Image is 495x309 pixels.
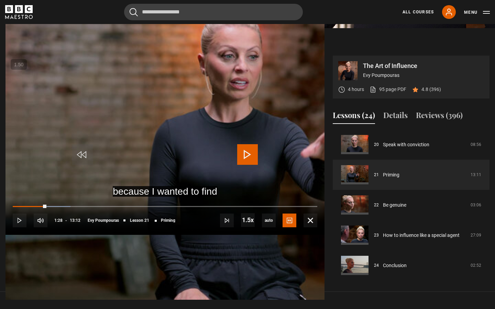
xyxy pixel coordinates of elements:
[34,214,47,227] button: Mute
[161,218,175,222] span: Priming
[403,9,434,15] a: All Courses
[416,110,463,124] button: Reviews (396)
[220,214,234,227] button: Next Lesson
[464,9,490,16] button: Toggle navigation
[283,214,296,227] button: Captions
[124,4,303,20] input: Search
[130,8,138,16] button: Submit the search query
[383,202,406,209] a: Be genuine
[383,141,429,148] a: Speak with conviction
[70,214,80,227] span: 13:12
[363,72,484,79] p: Evy Poumpouras
[262,214,276,227] div: Current quality: 720p
[241,213,255,227] button: Playback Rate
[130,218,149,222] span: Lesson 21
[383,262,407,269] a: Conclusion
[54,214,63,227] span: 1:28
[383,232,460,239] a: How to influence like a special agent
[5,56,324,235] video-js: Video Player
[333,110,375,124] button: Lessons (24)
[13,206,317,207] div: Progress Bar
[383,171,399,179] a: Priming
[383,110,408,124] button: Details
[370,86,406,93] a: 95 page PDF
[348,86,364,93] p: 4 hours
[304,214,317,227] button: Fullscreen
[13,214,26,227] button: Play
[65,218,67,223] span: -
[262,214,276,227] span: auto
[88,218,119,222] span: Evy Poumpouras
[5,5,33,19] svg: BBC Maestro
[363,63,484,69] p: The Art of Influence
[421,86,441,93] p: 4.8 (396)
